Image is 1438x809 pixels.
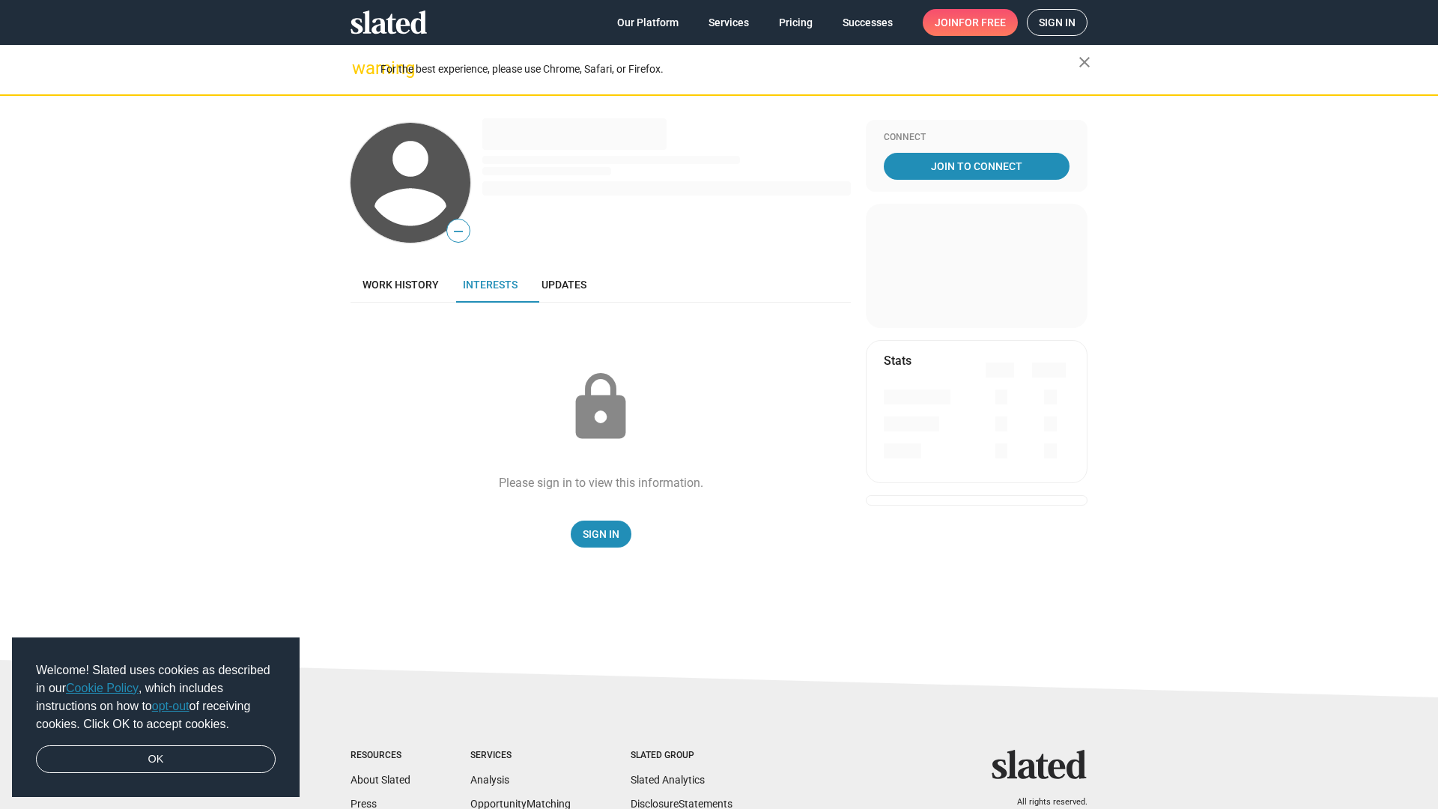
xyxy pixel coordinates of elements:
a: Services [697,9,761,36]
span: Pricing [779,9,813,36]
div: Slated Group [631,750,732,762]
a: Slated Analytics [631,774,705,786]
span: Sign in [1039,10,1076,35]
span: Sign In [583,521,619,548]
a: Our Platform [605,9,691,36]
a: Analysis [470,774,509,786]
span: Join To Connect [887,153,1067,180]
span: Welcome! Slated uses cookies as described in our , which includes instructions on how to of recei... [36,661,276,733]
div: Services [470,750,571,762]
div: Connect [884,132,1070,144]
mat-icon: close [1076,53,1093,71]
mat-icon: warning [352,59,370,77]
a: Successes [831,9,905,36]
div: cookieconsent [12,637,300,798]
span: Work history [362,279,439,291]
a: Cookie Policy [66,682,139,694]
span: Interests [463,279,518,291]
a: About Slated [351,774,410,786]
a: opt-out [152,700,189,712]
span: for free [959,9,1006,36]
a: Interests [451,267,530,303]
span: Updates [541,279,586,291]
a: Sign In [571,521,631,548]
div: For the best experience, please use Chrome, Safari, or Firefox. [380,59,1078,79]
span: Join [935,9,1006,36]
a: Joinfor free [923,9,1018,36]
a: Updates [530,267,598,303]
mat-icon: lock [563,370,638,445]
a: Sign in [1027,9,1087,36]
span: Successes [843,9,893,36]
a: dismiss cookie message [36,745,276,774]
a: Pricing [767,9,825,36]
a: Join To Connect [884,153,1070,180]
mat-card-title: Stats [884,353,911,369]
a: Work history [351,267,451,303]
span: Our Platform [617,9,679,36]
div: Please sign in to view this information. [499,475,703,491]
span: Services [709,9,749,36]
div: Resources [351,750,410,762]
span: — [447,222,470,241]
